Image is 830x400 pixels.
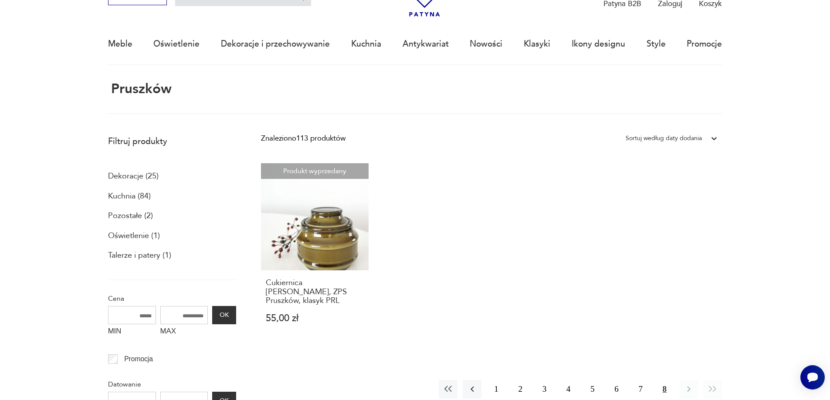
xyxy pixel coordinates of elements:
[626,133,702,144] div: Sortuj według daty dodania
[572,24,625,64] a: Ikony designu
[800,365,825,390] iframe: Smartsupp widget button
[108,379,236,390] p: Datowanie
[583,380,602,399] button: 5
[607,380,626,399] button: 6
[403,24,449,64] a: Antykwariat
[535,380,554,399] button: 3
[108,189,151,204] a: Kuchnia (84)
[153,24,200,64] a: Oświetlenie
[261,163,369,343] a: Produkt wyprzedanyCukiernica Iwona, ZPS Pruszków, klasyk PRLCukiernica [PERSON_NAME], ZPS Pruszkó...
[108,324,156,341] label: MIN
[261,133,346,144] div: Znaleziono 113 produktów
[559,380,578,399] button: 4
[647,24,666,64] a: Style
[266,314,364,323] p: 55,00 zł
[160,324,208,341] label: MAX
[108,169,159,184] a: Dekoracje (25)
[487,380,505,399] button: 1
[108,24,132,64] a: Meble
[524,24,550,64] a: Klasyki
[266,279,364,305] h3: Cukiernica [PERSON_NAME], ZPS Pruszków, klasyk PRL
[655,380,674,399] button: 8
[108,248,171,263] a: Talerze i patery (1)
[221,24,330,64] a: Dekoracje i przechowywanie
[351,24,381,64] a: Kuchnia
[108,208,153,223] a: Pozostałe (2)
[470,24,502,64] a: Nowości
[511,380,530,399] button: 2
[687,24,722,64] a: Promocje
[108,293,236,304] p: Cena
[108,136,236,147] p: Filtruj produkty
[631,380,650,399] button: 7
[212,306,236,324] button: OK
[108,229,160,243] a: Oświetlenie (1)
[108,82,172,97] h1: Pruszków
[124,353,153,365] p: Promocja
